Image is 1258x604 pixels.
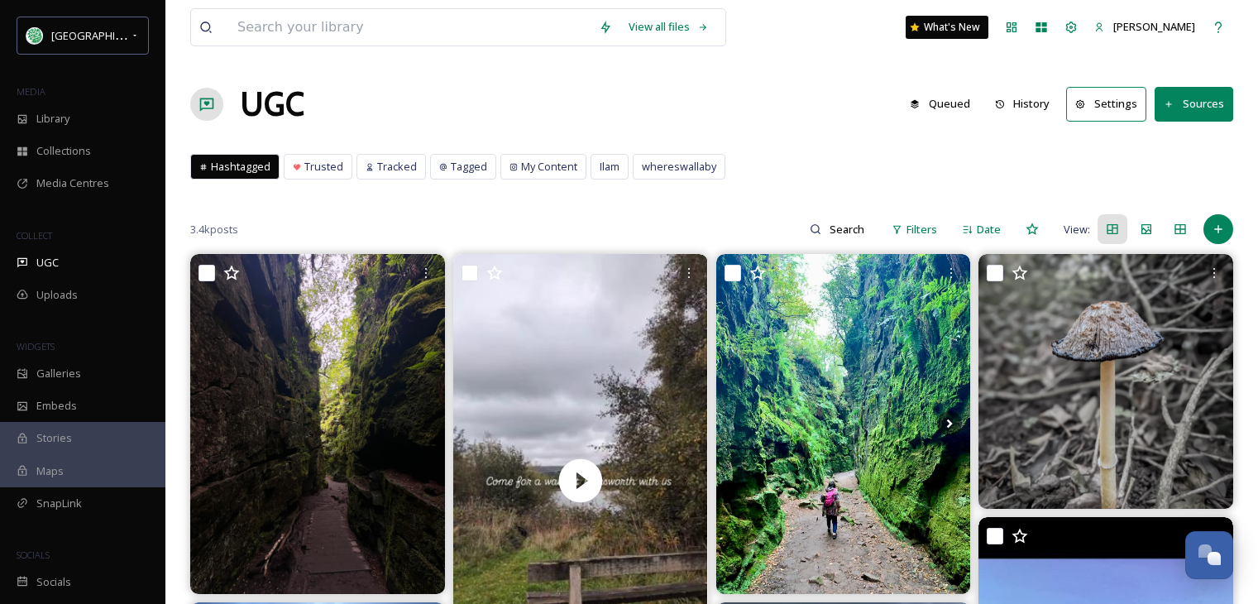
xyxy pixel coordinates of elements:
[716,254,971,593] img: Lud’s Church is an eerie, deep green 18 metre deep chasm nearish Buxton & Leek. It was created by...
[36,430,72,446] span: Stories
[240,79,304,129] a: UGC
[304,159,343,175] span: Trusted
[26,27,43,44] img: Facebook%20Icon.png
[906,222,937,237] span: Filters
[36,143,91,159] span: Collections
[36,175,109,191] span: Media Centres
[1113,19,1195,34] span: [PERSON_NAME]
[977,222,1001,237] span: Date
[17,85,45,98] span: MEDIA
[36,496,82,511] span: SnapLink
[521,159,577,175] span: My Content
[17,229,52,242] span: COLLECT
[36,398,77,414] span: Embeds
[620,11,717,43] a: View all files
[190,222,238,237] span: 3.4k posts
[36,111,69,127] span: Library
[1185,531,1233,579] button: Open Chat
[51,27,156,43] span: [GEOGRAPHIC_DATA]
[17,340,55,352] span: WIDGETS
[821,213,875,246] input: Search
[451,159,487,175] span: Tagged
[902,88,978,120] button: Queued
[600,159,619,175] span: Ilam
[17,549,50,561] span: SOCIALS
[906,16,988,39] a: What's New
[902,88,987,120] a: Queued
[1066,87,1146,121] button: Settings
[987,88,1067,120] a: History
[987,88,1059,120] button: History
[1086,11,1203,43] a: [PERSON_NAME]
[36,574,71,590] span: Socials
[377,159,417,175] span: Tracked
[36,463,64,479] span: Maps
[1066,87,1155,121] a: Settings
[978,254,1233,509] img: An amazing looking Mushroom / toadstool at #rudyardlake earlier today #nature #staffordshire
[36,366,81,381] span: Galleries
[229,9,591,46] input: Search your library
[36,255,59,271] span: UGC
[211,159,270,175] span: Hashtagged
[1064,222,1090,237] span: View:
[1155,87,1233,121] button: Sources
[190,254,445,593] img: Nature’s secret passageway 🌳✨ #hike #walking #wanderwithme ✨ #hiking #walking #hikingadventures👣 ...
[36,287,78,303] span: Uploads
[642,159,716,175] span: whereswallaby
